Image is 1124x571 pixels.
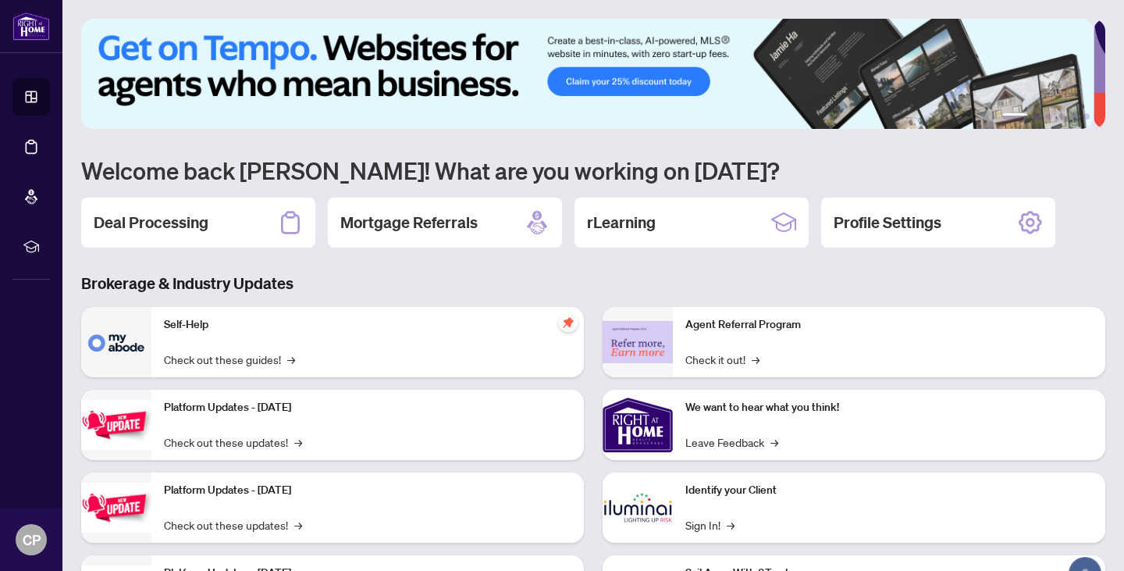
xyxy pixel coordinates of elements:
[603,321,673,364] img: Agent Referral Program
[164,351,295,368] a: Check out these guides!→
[81,483,151,532] img: Platform Updates - July 8, 2025
[340,212,478,234] h2: Mortgage Referrals
[164,516,302,534] a: Check out these updates!→
[81,19,1094,129] img: Slide 0
[685,351,759,368] a: Check it out!→
[81,273,1105,294] h3: Brokerage & Industry Updates
[81,307,151,377] img: Self-Help
[685,482,1093,499] p: Identify your Client
[81,155,1105,185] h1: Welcome back [PERSON_NAME]! What are you working on [DATE]?
[12,12,50,41] img: logo
[164,482,571,499] p: Platform Updates - [DATE]
[685,399,1093,416] p: We want to hear what you think!
[94,212,208,234] h2: Deal Processing
[164,316,571,334] p: Self-Help
[23,529,41,551] span: CP
[164,399,571,416] p: Platform Updates - [DATE]
[1033,113,1040,120] button: 2
[1058,113,1065,120] button: 4
[1046,113,1052,120] button: 3
[559,313,578,332] span: pushpin
[727,516,735,534] span: →
[1083,113,1090,120] button: 6
[685,434,778,451] a: Leave Feedback→
[294,516,302,534] span: →
[164,434,302,451] a: Check out these updates!→
[294,434,302,451] span: →
[1002,113,1027,120] button: 1
[834,212,941,234] h2: Profile Settings
[685,516,735,534] a: Sign In!→
[603,473,673,543] img: Identify your Client
[770,434,778,451] span: →
[685,316,1093,334] p: Agent Referral Program
[1062,516,1108,563] button: Open asap
[287,351,295,368] span: →
[81,400,151,449] img: Platform Updates - July 21, 2025
[1071,113,1077,120] button: 5
[603,390,673,460] img: We want to hear what you think!
[752,351,759,368] span: →
[587,212,656,234] h2: rLearning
